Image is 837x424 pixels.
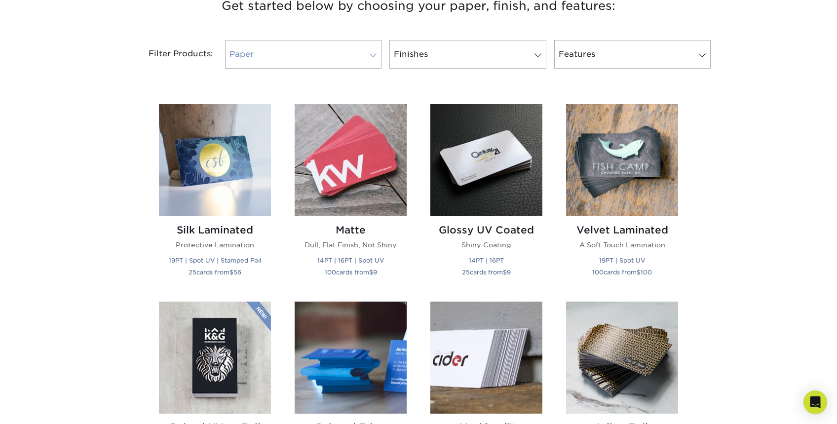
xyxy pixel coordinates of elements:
[295,224,407,236] h2: Matte
[295,302,407,414] img: Painted Edge Business Cards
[122,40,221,69] div: Filter Products:
[159,104,271,289] a: Silk Laminated Business Cards Silk Laminated Protective Lamination 19PT | Spot UV | Stamped Foil ...
[246,302,271,331] img: New Product
[189,269,241,276] small: cards from
[389,40,546,69] a: Finishes
[462,269,511,276] small: cards from
[373,269,377,276] span: 9
[592,269,652,276] small: cards from
[369,269,373,276] span: $
[469,257,504,264] small: 14PT | 16PT
[295,104,407,289] a: Matte Business Cards Matte Dull, Flat Finish, Not Shiny 14PT | 16PT | Spot UV 100cards from$9
[566,224,678,236] h2: Velvet Laminated
[159,240,271,250] p: Protective Lamination
[2,394,84,421] iframe: Google Customer Reviews
[554,40,711,69] a: Features
[189,269,196,276] span: 25
[566,240,678,250] p: A Soft Touch Lamination
[430,240,542,250] p: Shiny Coating
[325,269,336,276] span: 100
[507,269,511,276] span: 9
[169,257,261,264] small: 19PT | Spot UV | Stamped Foil
[325,269,377,276] small: cards from
[592,269,604,276] span: 100
[430,224,542,236] h2: Glossy UV Coated
[225,40,381,69] a: Paper
[462,269,470,276] span: 25
[599,257,645,264] small: 19PT | Spot UV
[566,302,678,414] img: Inline Foil Business Cards
[295,104,407,216] img: Matte Business Cards
[229,269,233,276] span: $
[430,104,542,289] a: Glossy UV Coated Business Cards Glossy UV Coated Shiny Coating 14PT | 16PT 25cards from$9
[803,390,827,414] div: Open Intercom Messenger
[317,257,384,264] small: 14PT | 16PT | Spot UV
[566,104,678,216] img: Velvet Laminated Business Cards
[295,240,407,250] p: Dull, Flat Finish, Not Shiny
[159,224,271,236] h2: Silk Laminated
[637,269,641,276] span: $
[430,302,542,414] img: ModCard™ Business Cards
[641,269,652,276] span: 100
[233,269,241,276] span: 56
[159,302,271,414] img: Raised UV or Foil Business Cards
[503,269,507,276] span: $
[430,104,542,216] img: Glossy UV Coated Business Cards
[566,104,678,289] a: Velvet Laminated Business Cards Velvet Laminated A Soft Touch Lamination 19PT | Spot UV 100cards ...
[159,104,271,216] img: Silk Laminated Business Cards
